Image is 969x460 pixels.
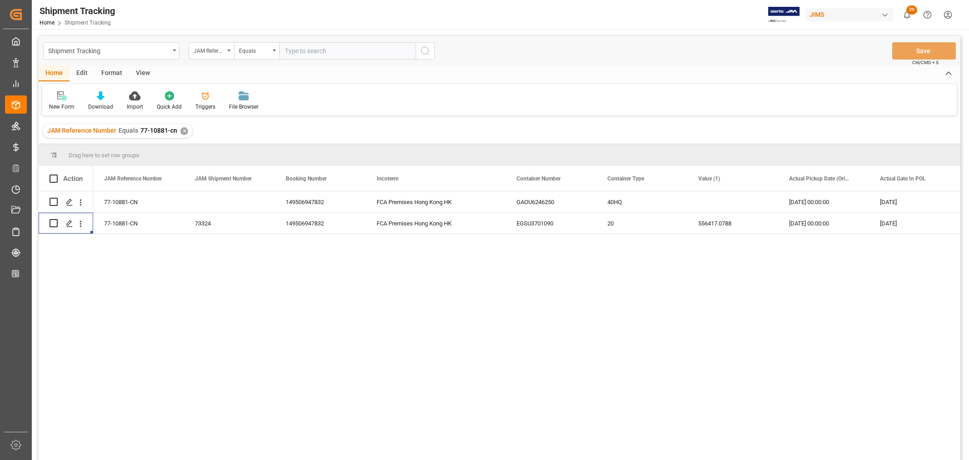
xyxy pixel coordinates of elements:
[39,213,93,234] div: Press SPACE to select this row.
[157,103,182,111] div: Quick Add
[806,8,893,21] div: JIMS
[275,191,366,212] div: 149506947832
[93,213,184,234] div: 77-10881-CN
[506,213,596,234] div: EGSU3701090
[897,5,917,25] button: show 20 new notifications
[229,103,258,111] div: File Browser
[184,213,275,234] div: 73324
[189,42,234,60] button: open menu
[869,213,960,234] div: [DATE]
[194,45,224,55] div: JAM Reference Number
[778,213,869,234] div: [DATE] 00:00:00
[180,127,188,135] div: ✕
[366,191,506,212] div: FCA Premises Hong Kong HK
[127,103,143,111] div: Import
[506,191,596,212] div: GAOU6246250
[892,42,956,60] button: Save
[607,175,644,182] span: Container Type
[94,66,129,81] div: Format
[906,5,917,15] span: 20
[239,45,270,55] div: Equals
[279,42,416,60] input: Type to search
[880,175,926,182] span: Actual Gate In POL
[596,191,687,212] div: 40HQ
[129,66,157,81] div: View
[40,20,55,26] a: Home
[698,175,720,182] span: Value (1)
[39,66,70,81] div: Home
[88,103,113,111] div: Download
[119,127,138,134] span: Equals
[63,175,83,183] div: Action
[596,213,687,234] div: 20
[69,152,139,159] span: Drag here to set row groups
[366,213,506,234] div: FCA Premises Hong Kong HK
[869,191,960,212] div: [DATE]
[687,213,778,234] div: 556417.0788
[70,66,94,81] div: Edit
[768,7,800,23] img: Exertis%20JAM%20-%20Email%20Logo.jpg_1722504956.jpg
[806,6,897,23] button: JIMS
[195,103,215,111] div: Triggers
[234,42,279,60] button: open menu
[377,175,398,182] span: Incoterm
[778,191,869,212] div: [DATE] 00:00:00
[48,45,169,56] div: Shipment Tracking
[49,103,75,111] div: New Form
[789,175,850,182] span: Actual Pickup Date (Origin)
[47,127,116,134] span: JAM Reference Number
[517,175,561,182] span: Container Number
[416,42,435,60] button: search button
[40,4,115,18] div: Shipment Tracking
[275,213,366,234] div: 149506947832
[286,175,327,182] span: Booking Number
[104,175,162,182] span: JAM Reference Number
[93,191,184,212] div: 77-10881-CN
[43,42,179,60] button: open menu
[140,127,177,134] span: 77-10881-cn
[912,59,939,66] span: Ctrl/CMD + S
[917,5,938,25] button: Help Center
[39,191,93,213] div: Press SPACE to select this row.
[195,175,252,182] span: JAM Shipment Number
